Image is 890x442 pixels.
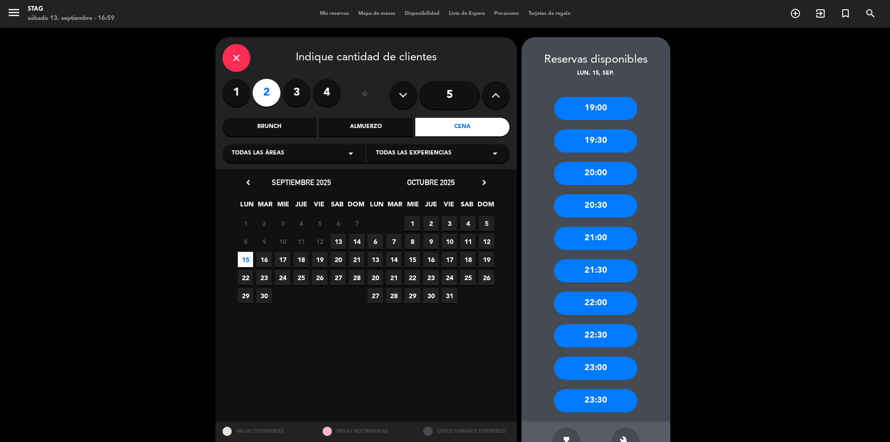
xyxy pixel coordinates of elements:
span: 22 [238,270,253,285]
i: exit_to_app [815,8,826,19]
div: STAG [28,5,114,14]
span: 16 [423,252,439,267]
span: Lista de Espera [444,11,489,16]
i: turned_in_not [840,8,851,19]
span: 4 [460,216,476,231]
span: 7 [349,216,364,231]
i: add_circle_outline [790,8,801,19]
i: chevron_left [243,178,253,187]
span: LUN [369,199,384,214]
span: 21 [349,252,364,267]
span: SAB [330,199,345,214]
span: DOM [477,199,493,214]
span: 23 [256,270,272,285]
span: 29 [405,288,420,303]
span: 6 [331,216,346,231]
span: Pre-acceso [489,11,524,16]
span: 19 [312,252,327,267]
span: 24 [275,270,290,285]
span: 1 [238,216,253,231]
label: 3 [283,79,311,107]
div: 20:30 [554,194,637,218]
span: MAR [387,199,402,214]
span: 11 [460,234,476,249]
span: Mapa de mesas [354,11,400,16]
span: 17 [442,252,457,267]
span: JUE [293,199,309,214]
div: Indique cantidad de clientes [222,44,510,72]
span: 27 [331,270,346,285]
span: MIE [275,199,291,214]
div: OTROS TAMAÑOS DIPONIBLES [416,422,517,442]
span: DOM [348,199,363,214]
div: MESAS RESTRINGIDAS [316,422,416,442]
span: 28 [349,270,364,285]
span: 13 [368,252,383,267]
div: 20:00 [554,162,637,185]
div: 21:00 [554,227,637,250]
span: Tarjetas de regalo [524,11,575,16]
div: 22:30 [554,324,637,347]
span: 2 [423,216,439,231]
div: 21:30 [554,259,637,282]
span: 30 [256,288,272,303]
span: 16 [256,252,272,267]
span: 3 [275,216,290,231]
span: 10 [275,234,290,249]
span: Disponibilidad [400,11,444,16]
span: 4 [293,216,309,231]
div: Almuerzo [319,118,413,136]
span: 23 [423,270,439,285]
span: 5 [312,216,327,231]
span: 24 [442,270,457,285]
i: chevron_right [479,178,489,187]
i: menu [7,6,21,19]
span: 3 [442,216,457,231]
span: 12 [312,234,327,249]
span: 7 [386,234,401,249]
div: ó [350,79,380,111]
span: 8 [405,234,420,249]
span: 1 [405,216,420,231]
span: 10 [442,234,457,249]
span: 30 [423,288,439,303]
span: 19 [479,252,494,267]
span: VIE [311,199,327,214]
span: MAR [257,199,273,214]
span: 28 [386,288,401,303]
span: 25 [460,270,476,285]
button: menu [7,6,21,23]
div: sábado 13. septiembre - 16:59 [28,14,114,23]
span: octubre 2025 [407,178,455,187]
div: Cena [415,118,509,136]
span: 8 [238,234,253,249]
span: 5 [479,216,494,231]
span: 20 [331,252,346,267]
span: 15 [405,252,420,267]
div: Reservas disponibles [521,51,670,69]
span: Todas las áreas [232,149,284,158]
span: 9 [423,234,439,249]
div: Brunch [222,118,317,136]
span: 29 [238,288,253,303]
span: 18 [293,252,309,267]
i: close [231,52,242,64]
span: 14 [349,234,364,249]
label: 4 [313,79,341,107]
span: 26 [479,270,494,285]
span: 25 [293,270,309,285]
div: 22:00 [554,292,637,315]
span: 18 [460,252,476,267]
i: search [865,8,876,19]
span: 21 [386,270,401,285]
span: 13 [331,234,346,249]
span: 27 [368,288,383,303]
span: LUN [239,199,254,214]
span: VIE [441,199,457,214]
span: Mis reservas [315,11,354,16]
span: 6 [368,234,383,249]
span: 14 [386,252,401,267]
span: 17 [275,252,290,267]
span: Todas las experiencias [376,149,451,158]
i: arrow_drop_down [489,148,501,159]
